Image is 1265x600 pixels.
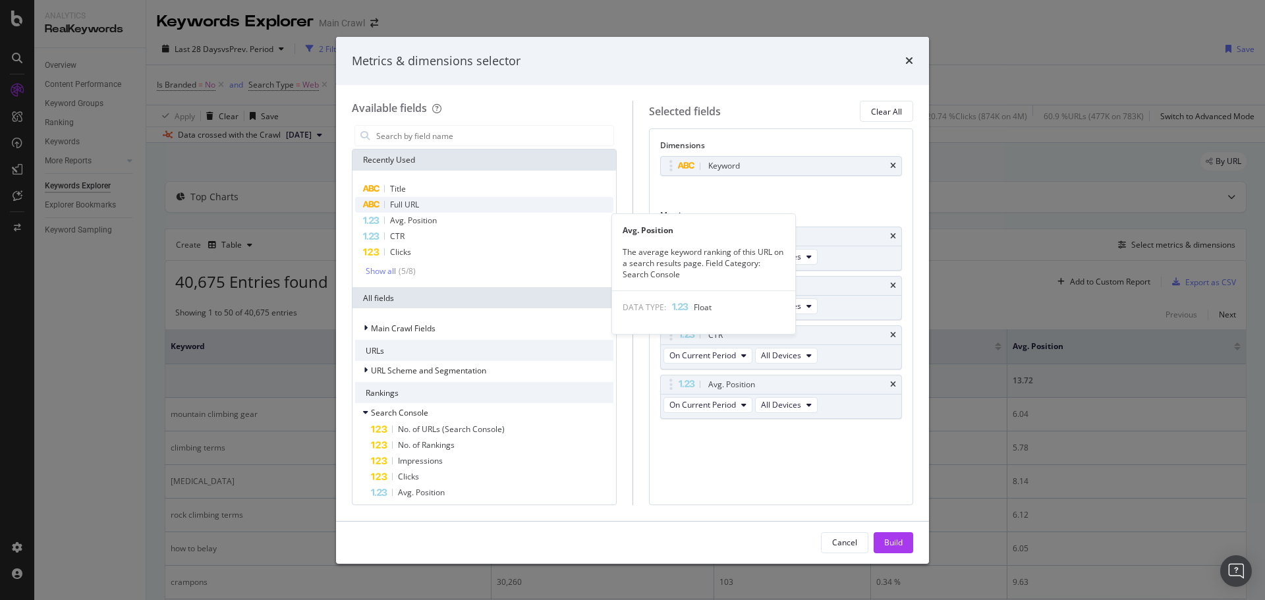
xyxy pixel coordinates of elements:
[398,423,505,435] span: No. of URLs (Search Console)
[884,537,903,548] div: Build
[669,350,736,361] span: On Current Period
[871,106,902,117] div: Clear All
[390,215,437,226] span: Avg. Position
[660,140,903,156] div: Dimensions
[649,104,721,119] div: Selected fields
[708,378,755,391] div: Avg. Position
[761,350,801,361] span: All Devices
[371,407,428,418] span: Search Console
[761,399,801,410] span: All Devices
[352,53,520,70] div: Metrics & dimensions selector
[352,101,427,115] div: Available fields
[669,399,736,410] span: On Current Period
[890,282,896,290] div: times
[708,329,723,342] div: CTR
[398,471,419,482] span: Clicks
[398,439,455,450] span: No. of Rankings
[1220,555,1252,587] div: Open Intercom Messenger
[890,381,896,389] div: times
[398,487,445,498] span: Avg. Position
[371,365,486,376] span: URL Scheme and Segmentation
[874,532,913,553] button: Build
[755,397,818,413] button: All Devices
[755,348,818,364] button: All Devices
[355,382,613,403] div: Rankings
[352,287,616,308] div: All fields
[352,150,616,171] div: Recently Used
[890,162,896,170] div: times
[390,231,405,242] span: CTR
[821,532,868,553] button: Cancel
[663,397,752,413] button: On Current Period
[905,53,913,70] div: times
[890,232,896,240] div: times
[612,225,795,236] div: Avg. Position
[660,156,903,176] div: Keywordtimes
[708,159,740,173] div: Keyword
[398,455,443,466] span: Impressions
[390,246,411,258] span: Clicks
[694,302,712,313] span: Float
[860,101,913,122] button: Clear All
[390,183,406,194] span: Title
[623,302,666,313] span: DATA TYPE:
[336,37,929,564] div: modal
[660,209,903,226] div: Metrics
[375,126,613,146] input: Search by field name
[366,267,396,276] div: Show all
[612,246,795,280] div: The average keyword ranking of this URL on a search results page. Field Category: Search Console
[660,325,903,369] div: CTRtimesOn Current PeriodAll Devices
[371,323,436,334] span: Main Crawl Fields
[890,331,896,339] div: times
[390,199,419,210] span: Full URL
[355,340,613,361] div: URLs
[660,375,903,419] div: Avg. PositiontimesOn Current PeriodAll Devices
[396,265,416,277] div: ( 5 / 8 )
[832,537,857,548] div: Cancel
[663,348,752,364] button: On Current Period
